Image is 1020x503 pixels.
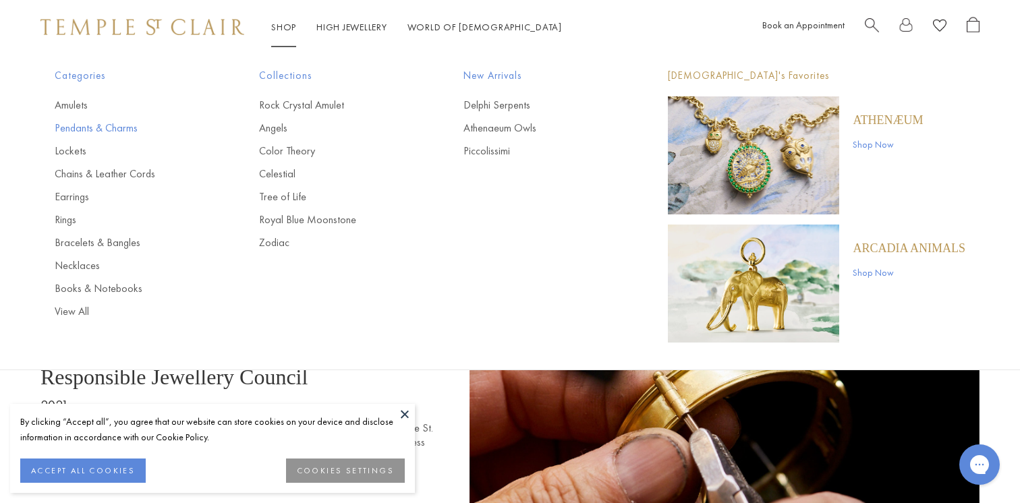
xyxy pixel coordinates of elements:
a: Pendants & Charms [55,121,205,136]
img: Temple St. Clair [40,19,244,35]
a: Amulets [55,98,205,113]
div: By clicking “Accept all”, you agree that our website can store cookies on your device and disclos... [20,414,405,445]
a: Book an Appointment [762,19,845,31]
a: Color Theory [259,144,409,158]
a: Shop Now [853,265,965,280]
a: Rings [55,212,205,227]
a: Books & Notebooks [55,281,205,296]
span: Categories [55,67,205,84]
a: Lockets [55,144,205,158]
a: ShopShop [271,21,296,33]
a: Necklaces [55,258,205,273]
iframe: Gorgias live chat messenger [953,440,1007,490]
p: 2021 [40,396,443,414]
a: Rock Crystal Amulet [259,98,409,113]
span: Collections [259,67,409,84]
a: Angels [259,121,409,136]
a: World of [DEMOGRAPHIC_DATA]World of [DEMOGRAPHIC_DATA] [407,21,562,33]
a: Delphi Serpents [463,98,614,113]
a: Athenaeum Owls [463,121,614,136]
a: Chains & Leather Cords [55,167,205,181]
a: High JewelleryHigh Jewellery [316,21,387,33]
a: Shop Now [853,137,923,152]
nav: Main navigation [271,19,562,36]
p: Responsible Jewellery Council [40,365,443,390]
a: Search [865,17,879,38]
a: Earrings [55,189,205,204]
a: Tree of Life [259,189,409,204]
a: View Wishlist [933,17,946,38]
a: View All [55,304,205,319]
a: Celestial [259,167,409,181]
a: Bracelets & Bangles [55,235,205,250]
a: ARCADIA ANIMALS [853,241,965,256]
button: ACCEPT ALL COOKIES [20,458,146,483]
a: Piccolissimi [463,144,614,158]
a: Royal Blue Moonstone [259,212,409,227]
button: COOKIES SETTINGS [286,458,405,483]
a: Athenæum [853,113,923,127]
a: Zodiac [259,235,409,250]
span: New Arrivals [463,67,614,84]
a: Open Shopping Bag [967,17,980,38]
p: [DEMOGRAPHIC_DATA]'s Favorites [668,67,965,84]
